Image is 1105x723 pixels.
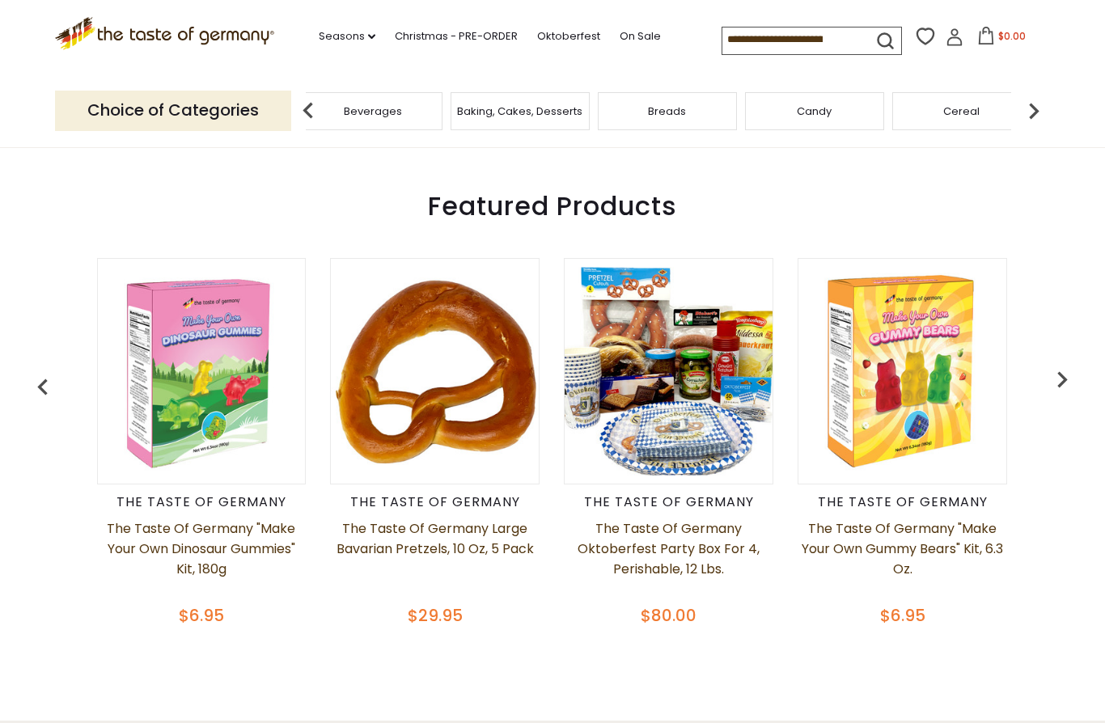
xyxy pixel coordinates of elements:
[564,494,773,510] div: The Taste of Germany
[1046,363,1078,395] img: previous arrow
[319,27,375,45] a: Seasons
[943,105,980,117] a: Cereal
[620,27,661,45] a: On Sale
[97,518,307,599] a: The Taste of Germany "Make Your Own Dinosaur Gummies" Kit, 180g
[330,494,540,510] div: The Taste of Germany
[798,494,1007,510] div: The Taste of Germany
[1018,95,1050,127] img: next arrow
[998,29,1026,43] span: $0.00
[564,603,773,628] div: $80.00
[97,603,307,628] div: $6.95
[457,105,582,117] a: Baking, Cakes, Desserts
[292,95,324,127] img: previous arrow
[565,267,773,475] img: The Taste of Germany Oktoberfest Party Box for 4, Perishable, 12 lbs.
[330,518,540,599] a: The Taste of Germany Large Bavarian Pretzels, 10 oz, 5 pack
[395,27,518,45] a: Christmas - PRE-ORDER
[797,105,832,117] a: Candy
[537,27,600,45] a: Oktoberfest
[98,267,306,475] img: The Taste of Germany
[97,494,307,510] div: The Taste of Germany
[344,105,402,117] a: Beverages
[55,91,291,130] p: Choice of Categories
[798,518,1007,599] a: The Taste of Germany "Make Your Own Gummy Bears" Kit, 6.3 oz.
[331,267,539,475] img: The Taste of Germany Large Bavarian Pretzels, 10 oz, 5 pack
[798,603,1007,628] div: $6.95
[27,371,59,404] img: previous arrow
[967,27,1035,51] button: $0.00
[798,267,1006,475] img: The Taste of Germany
[648,105,686,117] a: Breads
[330,603,540,628] div: $29.95
[564,518,773,599] a: The Taste of Germany Oktoberfest Party Box for 4, Perishable, 12 lbs.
